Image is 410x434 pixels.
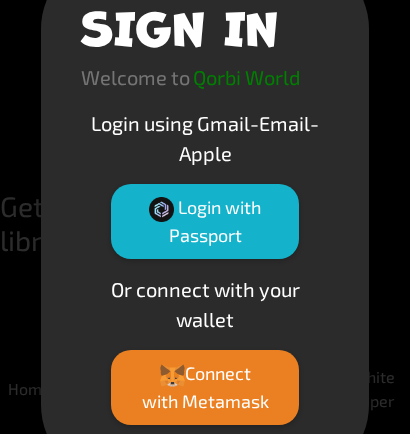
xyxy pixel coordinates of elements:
[193,62,300,92] p: Qorbi World
[81,108,329,168] p: Login using Gmail-Email-Apple
[111,184,299,259] button: Login with Passport
[149,197,174,222] img: Passport Logo
[81,62,190,92] p: Welcome to
[81,274,329,334] p: Or connect with your wallet
[111,350,299,425] button: Connect with Metamask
